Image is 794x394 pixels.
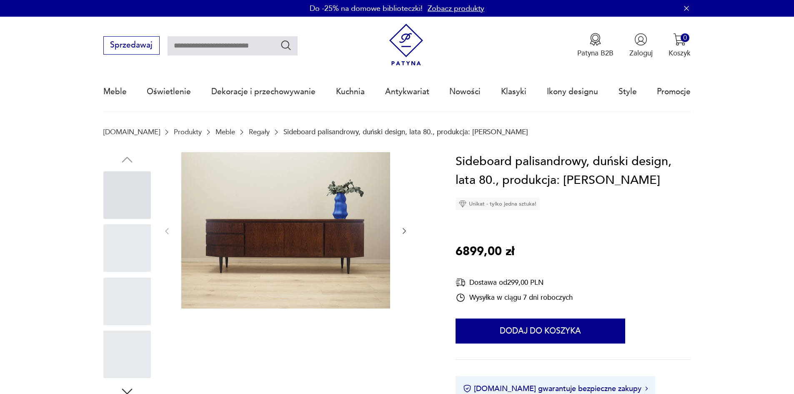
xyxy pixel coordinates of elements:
p: 6899,00 zł [456,242,514,261]
div: 0 [681,33,689,42]
a: Ikony designu [547,73,598,111]
p: Sideboard palisandrowy, duński design, lata 80., produkcja: [PERSON_NAME] [283,128,528,136]
img: Ikona diamentu [459,200,466,208]
a: Meble [215,128,235,136]
button: Sprzedawaj [103,36,160,55]
a: [DOMAIN_NAME] [103,128,160,136]
a: Zobacz produkty [428,3,484,14]
img: Ikona koszyka [673,33,686,46]
a: Produkty [174,128,202,136]
a: Style [619,73,637,111]
a: Dekoracje i przechowywanie [211,73,316,111]
div: Wysyłka w ciągu 7 dni roboczych [456,293,573,303]
img: Ikona medalu [589,33,602,46]
a: Sprzedawaj [103,43,160,49]
a: Nowości [449,73,481,111]
p: Koszyk [669,48,691,58]
button: Szukaj [280,39,292,51]
p: Zaloguj [629,48,653,58]
div: Unikat - tylko jedna sztuka! [456,198,540,210]
p: Do -25% na domowe biblioteczki! [310,3,423,14]
a: Ikona medaluPatyna B2B [577,33,614,58]
img: Ikonka użytkownika [634,33,647,46]
p: Patyna B2B [577,48,614,58]
button: Patyna B2B [577,33,614,58]
button: Zaloguj [629,33,653,58]
button: Dodaj do koszyka [456,319,625,344]
img: Ikona strzałki w prawo [645,386,648,391]
img: Ikona certyfikatu [463,384,471,393]
button: 0Koszyk [669,33,691,58]
img: Patyna - sklep z meblami i dekoracjami vintage [385,24,427,66]
a: Meble [103,73,127,111]
a: Antykwariat [385,73,429,111]
a: Promocje [657,73,691,111]
a: Regały [249,128,270,136]
img: Ikona dostawy [456,277,466,288]
button: [DOMAIN_NAME] gwarantuje bezpieczne zakupy [463,384,648,394]
a: Oświetlenie [147,73,191,111]
a: Kuchnia [336,73,365,111]
h1: Sideboard palisandrowy, duński design, lata 80., produkcja: [PERSON_NAME] [456,152,691,190]
img: Zdjęcie produktu Sideboard palisandrowy, duński design, lata 80., produkcja: Dania [181,152,390,309]
a: Klasyki [501,73,526,111]
div: Dostawa od 299,00 PLN [456,277,573,288]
